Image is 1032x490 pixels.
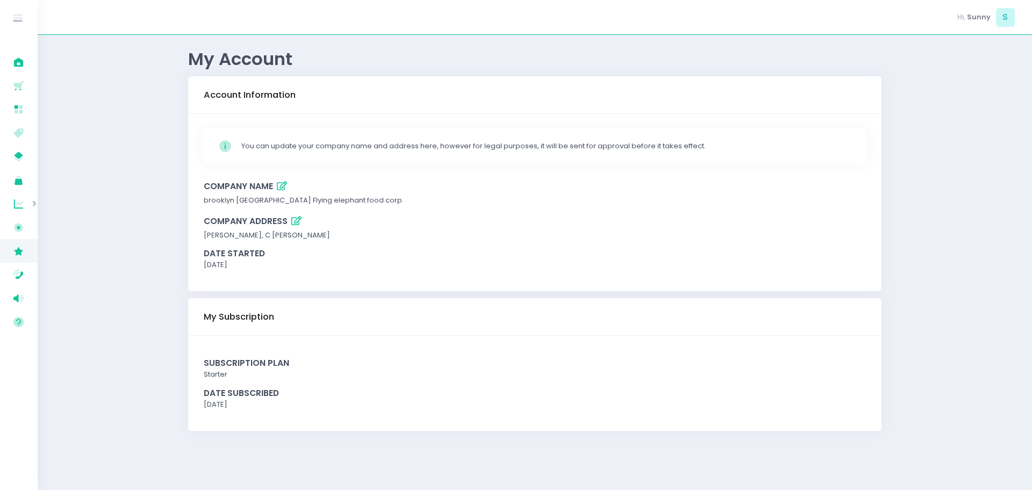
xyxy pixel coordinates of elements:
[204,399,866,410] div: [DATE]
[204,215,288,227] span: company address
[204,387,866,399] div: Date Subscribed
[204,181,273,192] span: company name
[204,230,866,241] div: [PERSON_NAME], C [PERSON_NAME]
[188,48,881,69] div: My Account
[996,8,1015,27] span: S
[204,195,866,206] div: brooklyn [GEOGRAPHIC_DATA] Flying elephant food corp
[204,357,866,369] div: Subscription Plan
[204,369,227,379] span: starter
[241,141,851,152] div: You can update your company name and address here, however for legal purposes, it will be sent fo...
[204,260,866,270] div: [DATE]
[967,12,991,23] span: Sunny
[204,90,296,100] h3: Account Information
[204,312,274,322] h3: My Subscription
[957,12,965,23] span: Hi,
[204,247,866,260] div: Date Started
